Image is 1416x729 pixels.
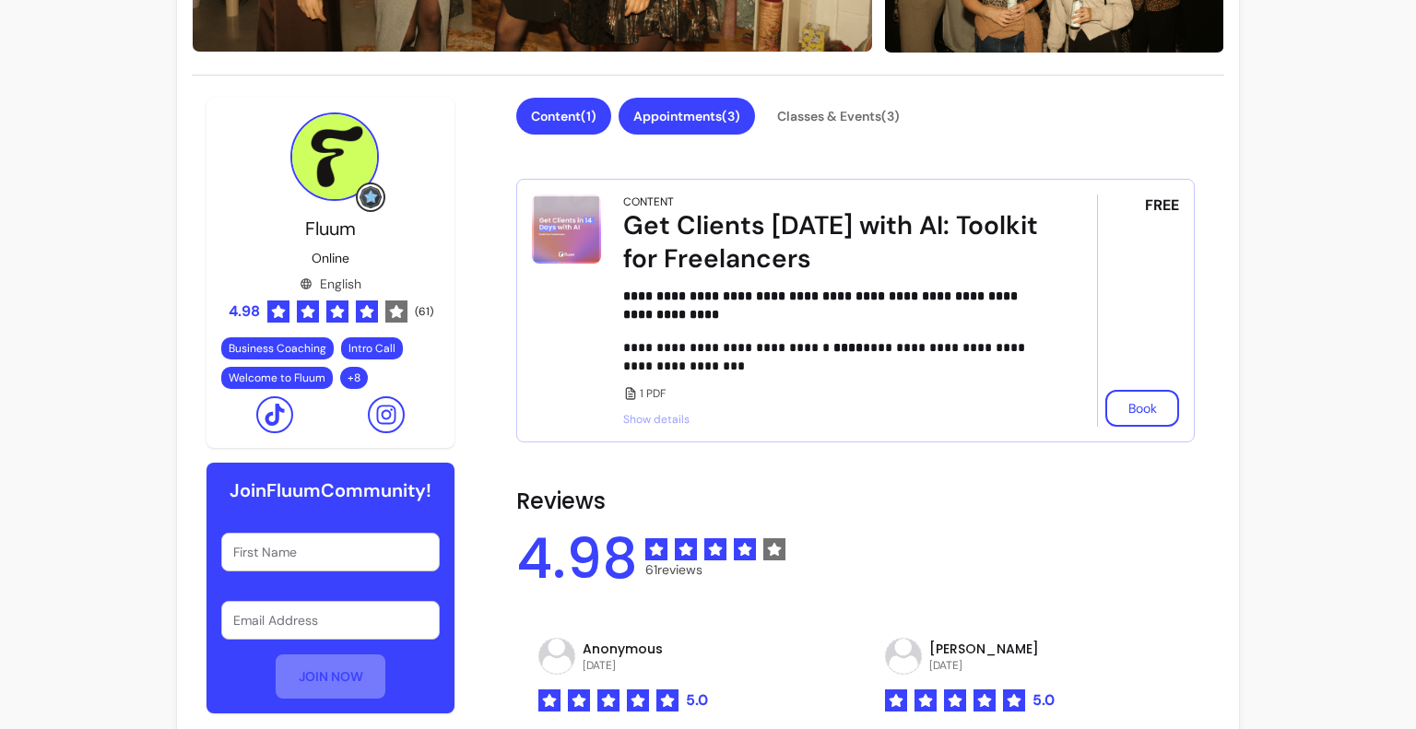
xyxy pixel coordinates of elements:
[290,112,379,201] img: Provider image
[300,275,361,293] div: English
[233,611,428,629] input: Email Address
[645,560,785,579] span: 61 reviews
[1105,390,1179,427] button: Book
[229,370,325,385] span: Welcome to Fluum
[516,531,638,586] span: 4.98
[583,658,663,673] p: [DATE]
[344,370,364,385] span: + 8
[762,98,914,135] button: Classes & Events(3)
[886,639,921,674] img: avatar
[583,640,663,658] p: Anonymous
[233,543,428,561] input: First Name
[415,304,433,319] span: ( 61 )
[539,639,574,674] img: avatar
[312,249,349,267] p: Online
[929,658,1039,673] p: [DATE]
[623,194,674,209] div: Content
[229,300,260,323] span: 4.98
[686,689,708,711] span: 5.0
[516,487,1195,516] h2: Reviews
[360,186,382,208] img: Grow
[305,217,356,241] span: Fluum
[929,640,1039,658] p: [PERSON_NAME]
[619,98,755,135] button: Appointments(3)
[623,386,1045,401] div: 1 PDF
[230,477,431,503] h6: Join Fluum Community!
[229,341,326,356] span: Business Coaching
[623,209,1045,276] div: Get Clients [DATE] with AI: Toolkit for Freelancers
[623,412,1045,427] span: Show details
[516,98,611,135] button: Content(1)
[1097,194,1179,427] div: FREE
[532,194,601,264] img: Get Clients in 14 Days with AI: Toolkit for Freelancers
[348,341,395,356] span: Intro Call
[1032,689,1055,711] span: 5.0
